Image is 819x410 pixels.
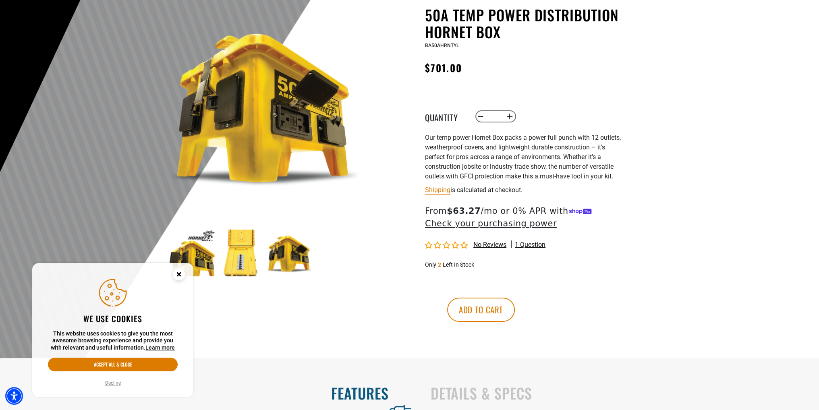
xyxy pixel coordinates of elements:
[515,240,545,249] span: 1 question
[473,241,506,248] span: No reviews
[425,261,436,268] span: Only
[145,344,175,351] a: This website uses cookies to give you the most awesome browsing experience and provide you with r...
[32,263,193,398] aside: Cookie Consent
[17,385,389,402] h2: Features
[425,134,621,180] span: Our temp power Hornet Box packs a power full punch with 12 outlets, weatherproof covers, and ligh...
[438,261,441,268] span: 2
[48,358,178,371] button: Accept all & close
[425,242,469,249] span: 0.00 stars
[425,186,450,194] a: Shipping
[5,387,23,405] div: Accessibility Menu
[425,184,622,195] div: is calculated at checkout.
[447,298,515,322] button: Add to cart
[48,330,178,352] p: This website uses cookies to give you the most awesome browsing experience and provide you with r...
[425,111,465,122] label: Quantity
[425,43,459,48] span: BA50AHRNTYL
[425,60,462,75] span: $701.00
[103,379,123,387] button: Decline
[164,263,193,288] button: Close this option
[431,385,802,402] h2: Details & Specs
[48,313,178,324] h2: We use cookies
[425,6,622,40] h1: 50A Temp Power Distribution Hornet Box
[443,261,474,268] span: Left In Stock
